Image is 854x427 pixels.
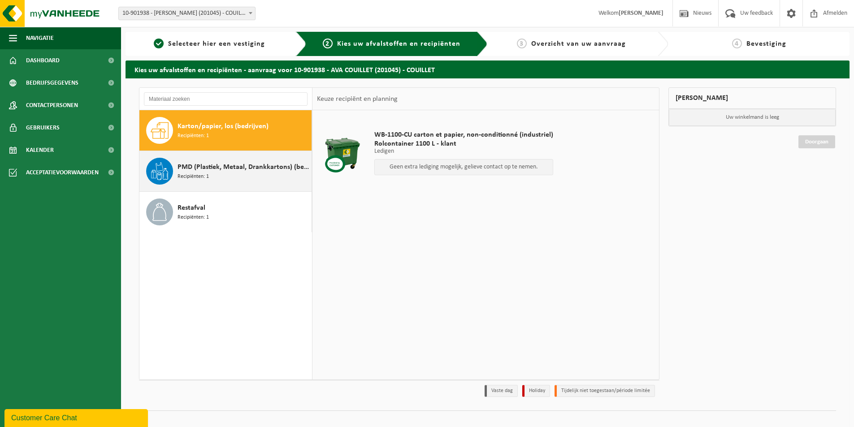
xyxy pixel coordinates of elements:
[323,39,333,48] span: 2
[178,173,209,181] span: Recipiënten: 1
[517,39,527,48] span: 3
[337,40,460,47] span: Kies uw afvalstoffen en recipiënten
[374,139,553,148] span: Rolcontainer 1100 L - klant
[555,385,655,397] li: Tijdelijk niet toegestaan/période limitée
[374,148,553,155] p: Ledigen
[26,161,99,184] span: Acceptatievoorwaarden
[168,40,265,47] span: Selecteer hier een vestiging
[26,27,54,49] span: Navigatie
[619,10,663,17] strong: [PERSON_NAME]
[130,39,289,49] a: 1Selecteer hier een vestiging
[144,92,308,106] input: Materiaal zoeken
[669,109,836,126] p: Uw winkelmand is leeg
[178,162,309,173] span: PMD (Plastiek, Metaal, Drankkartons) (bedrijven)
[374,130,553,139] span: WB-1100-CU carton et papier, non-conditionné (industriel)
[178,203,205,213] span: Restafval
[26,49,60,72] span: Dashboard
[139,151,312,192] button: PMD (Plastiek, Metaal, Drankkartons) (bedrijven) Recipiënten: 1
[154,39,164,48] span: 1
[746,40,786,47] span: Bevestiging
[485,385,518,397] li: Vaste dag
[119,7,255,20] span: 10-901938 - AVA COUILLET (201045) - COUILLET
[379,164,548,170] p: Geen extra lediging mogelijk, gelieve contact op te nemen.
[118,7,256,20] span: 10-901938 - AVA COUILLET (201045) - COUILLET
[732,39,742,48] span: 4
[668,87,836,109] div: [PERSON_NAME]
[178,121,269,132] span: Karton/papier, los (bedrijven)
[26,94,78,116] span: Contactpersonen
[312,88,402,110] div: Keuze recipiënt en planning
[178,132,209,140] span: Recipiënten: 1
[126,60,850,78] h2: Kies uw afvalstoffen en recipiënten - aanvraag voor 10-901938 - AVA COUILLET (201045) - COUILLET
[522,385,550,397] li: Holiday
[531,40,626,47] span: Overzicht van uw aanvraag
[4,407,150,427] iframe: chat widget
[26,116,60,139] span: Gebruikers
[139,192,312,232] button: Restafval Recipiënten: 1
[178,213,209,222] span: Recipiënten: 1
[798,135,835,148] a: Doorgaan
[139,110,312,151] button: Karton/papier, los (bedrijven) Recipiënten: 1
[26,72,78,94] span: Bedrijfsgegevens
[26,139,54,161] span: Kalender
